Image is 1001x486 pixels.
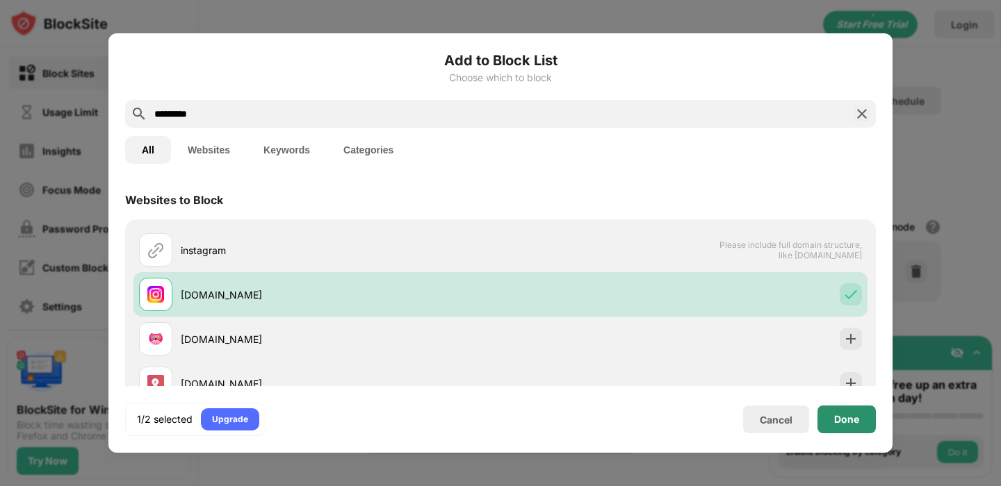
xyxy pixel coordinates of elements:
[212,412,248,426] div: Upgrade
[147,286,164,303] img: favicons
[181,287,500,302] div: [DOMAIN_NAME]
[147,375,164,392] img: favicons
[181,332,500,346] div: [DOMAIN_NAME]
[181,376,500,391] div: [DOMAIN_NAME]
[125,193,223,207] div: Websites to Block
[131,106,147,122] img: search.svg
[181,243,500,258] div: instagram
[125,72,876,83] div: Choose which to block
[854,106,870,122] img: search-close
[719,240,862,260] span: Please include full domain structure, like [DOMAIN_NAME]
[147,330,164,347] img: favicons
[760,414,792,426] div: Cancel
[247,136,327,164] button: Keywords
[125,136,171,164] button: All
[137,412,193,426] div: 1/2 selected
[834,414,859,425] div: Done
[147,242,164,258] img: url.svg
[125,50,876,71] h6: Add to Block List
[327,136,410,164] button: Categories
[171,136,247,164] button: Websites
